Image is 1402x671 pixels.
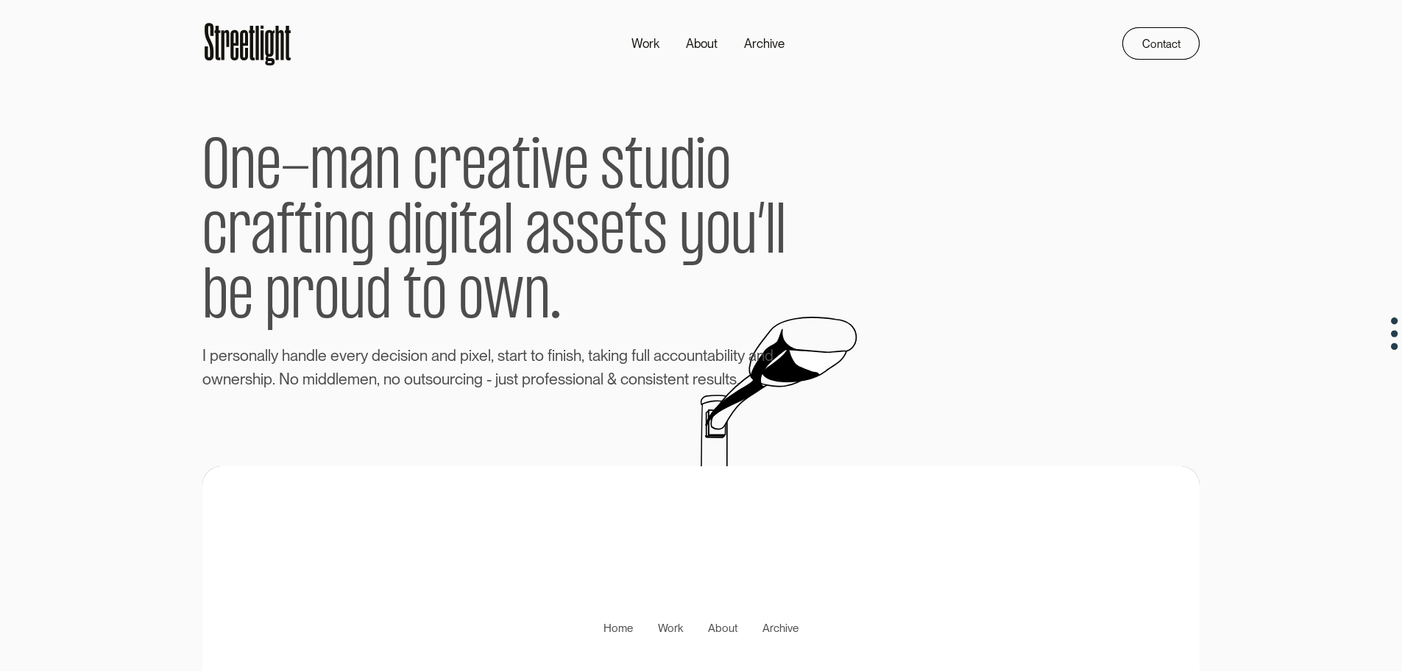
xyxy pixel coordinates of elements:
[298,344,306,368] span: n
[251,202,277,267] span: a
[658,620,683,637] div: Work
[695,344,703,368] span: n
[339,267,366,331] span: u
[318,368,327,391] span: d
[315,368,318,391] span: i
[619,344,628,368] span: g
[525,202,551,267] span: a
[670,344,678,368] span: c
[495,368,498,391] span: j
[433,368,442,391] span: o
[618,30,673,57] a: Work
[408,344,411,368] span: i
[372,344,380,368] span: d
[336,368,339,391] span: l
[202,137,230,202] span: O
[541,137,564,202] span: v
[722,368,725,391] span: l
[327,368,336,391] span: d
[558,368,565,391] span: s
[230,137,256,202] span: n
[491,344,494,368] span: ,
[643,202,668,267] span: s
[442,368,450,391] span: u
[706,137,731,202] span: o
[693,368,698,391] span: r
[757,344,765,368] span: n
[202,202,227,267] span: c
[484,267,524,331] span: w
[249,344,257,368] span: n
[314,267,339,331] span: o
[625,202,643,267] span: t
[676,368,684,391] span: n
[517,344,523,368] span: r
[202,267,228,331] span: b
[656,368,663,391] span: s
[573,368,576,391] span: i
[413,202,423,267] span: i
[715,344,724,368] span: b
[1122,27,1200,60] a: Contact
[663,368,668,391] span: t
[279,368,290,391] span: N
[431,344,439,368] span: a
[455,368,463,391] span: c
[478,202,503,267] span: a
[474,368,483,391] span: g
[573,344,581,368] span: h
[375,137,401,202] span: n
[211,368,223,391] span: w
[631,344,636,368] span: f
[686,35,718,53] div: About
[294,202,313,267] span: t
[400,344,408,368] span: s
[549,368,558,391] span: e
[506,368,514,391] span: s
[439,344,447,368] span: n
[631,35,659,53] div: Work
[347,368,360,391] span: m
[536,368,545,391] span: o
[601,344,608,368] span: k
[695,137,706,202] span: i
[644,344,647,368] span: l
[219,344,227,368] span: e
[678,344,687,368] span: o
[550,267,561,331] span: .
[290,344,298,368] span: a
[588,344,592,368] span: t
[737,344,745,368] span: y
[466,368,474,391] span: n
[263,368,272,391] span: p
[272,368,275,391] span: .
[730,344,733,368] span: i
[383,368,392,391] span: n
[397,344,400,368] span: i
[523,344,527,368] span: t
[488,344,491,368] span: l
[695,616,750,639] a: About
[330,344,339,368] span: e
[668,368,676,391] span: e
[729,368,737,391] span: s
[256,137,281,202] span: e
[725,368,729,391] span: t
[555,344,563,368] span: n
[531,368,536,391] span: r
[535,344,544,368] span: o
[737,368,740,391] span: .
[647,344,650,368] span: l
[425,368,433,391] span: s
[592,344,601,368] span: a
[472,344,479,368] span: x
[479,344,488,368] span: e
[637,368,645,391] span: n
[765,202,776,267] span: l
[387,202,413,267] span: d
[265,344,268,368] span: l
[679,202,706,267] span: y
[552,344,555,368] span: i
[563,344,566,368] span: i
[524,267,550,331] span: n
